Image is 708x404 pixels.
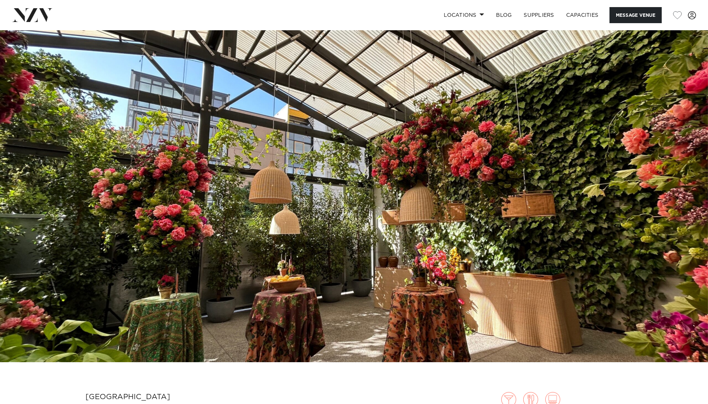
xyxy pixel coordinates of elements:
[518,7,560,23] a: SUPPLIERS
[438,7,490,23] a: Locations
[12,8,53,22] img: nzv-logo.png
[609,7,662,23] button: Message Venue
[490,7,518,23] a: BLOG
[85,393,170,401] small: [GEOGRAPHIC_DATA]
[560,7,605,23] a: Capacities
